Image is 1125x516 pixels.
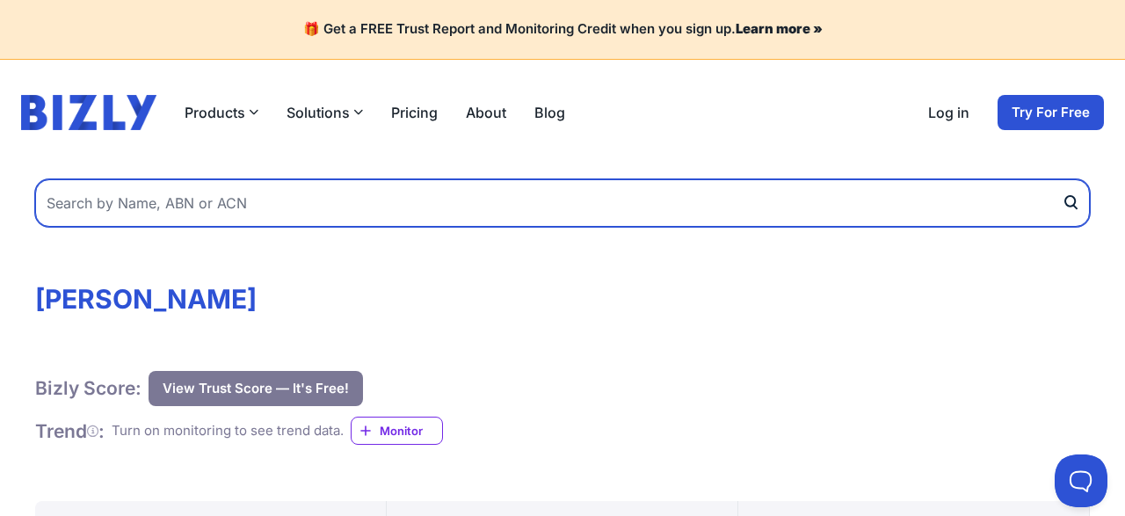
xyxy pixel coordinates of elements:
h4: 🎁 Get a FREE Trust Report and Monitoring Credit when you sign up. [21,21,1104,38]
a: Log in [928,102,969,123]
input: Search by Name, ABN or ACN [35,179,1090,227]
h1: [PERSON_NAME] [35,283,1090,315]
button: Products [185,102,258,123]
button: Solutions [287,102,363,123]
div: Turn on monitoring to see trend data. [112,421,344,441]
a: Learn more » [736,20,823,37]
a: Pricing [391,102,438,123]
a: Try For Free [998,95,1104,130]
a: Monitor [351,417,443,445]
h1: Bizly Score: [35,376,142,400]
h1: Trend : [35,419,105,443]
a: Blog [534,102,565,123]
button: View Trust Score — It's Free! [149,371,363,406]
span: Monitor [380,422,442,440]
a: About [466,102,506,123]
iframe: Toggle Customer Support [1055,454,1107,507]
